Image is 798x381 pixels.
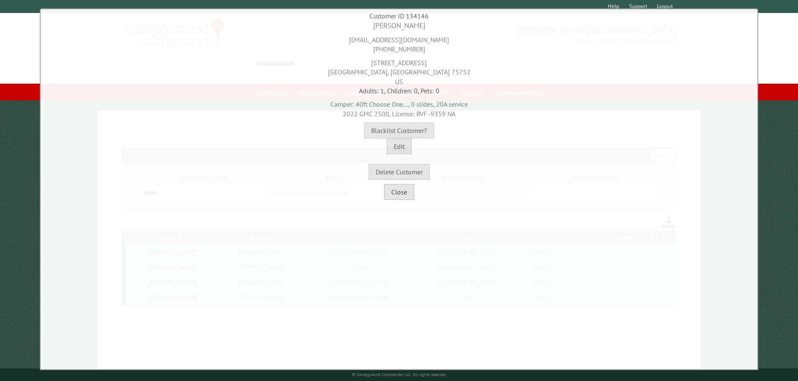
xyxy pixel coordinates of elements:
button: Edit [387,138,412,154]
span: 2022 GMC 2500, License: RVF -9359 NA [343,110,455,118]
div: Customer ID 134146 [43,11,755,20]
button: Close [384,184,414,200]
div: [EMAIL_ADDRESS][DOMAIN_NAME] [PHONE_NUMBER] [43,31,755,54]
div: [PERSON_NAME] [43,20,755,31]
button: Blacklist Customer? [364,123,434,138]
small: © Campground Commander LLC. All rights reserved. [352,372,447,377]
button: Delete Customer [369,164,430,180]
div: Adults: 1, Children: 0, Pets: 0 [43,86,755,95]
div: [STREET_ADDRESS] [GEOGRAPHIC_DATA], [GEOGRAPHIC_DATA] 75752 US [43,54,755,86]
div: Camper: 40ft Choose One..., 0 slides, 20A service [43,95,755,118]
